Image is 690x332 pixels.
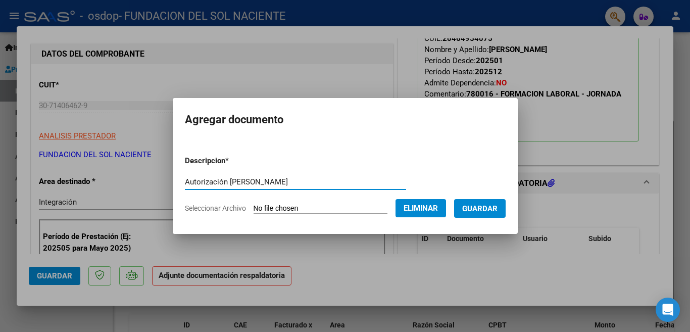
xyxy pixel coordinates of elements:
button: Guardar [454,199,506,218]
button: Eliminar [396,199,446,217]
div: Open Intercom Messenger [656,298,680,322]
h2: Agregar documento [185,110,506,129]
p: Descripcion [185,155,281,167]
span: Eliminar [404,204,438,213]
span: Guardar [462,204,498,213]
span: Seleccionar Archivo [185,204,246,212]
